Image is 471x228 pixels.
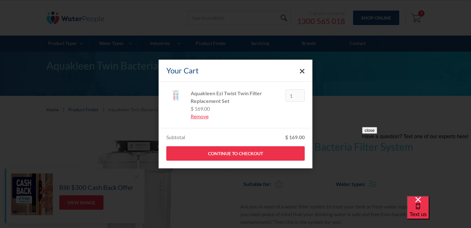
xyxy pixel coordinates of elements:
[191,89,280,105] div: Aquakleen Ezi Twist Twin Filter Replacement Set
[166,146,305,161] a: Continue to Checkout
[300,68,305,73] a: Close cart
[191,113,280,120] div: Remove
[407,196,471,228] iframe: podium webchat widget bubble
[191,113,280,120] a: Remove item from cart
[285,133,305,141] div: $ 169.00
[362,127,471,204] iframe: podium webchat widget prompt
[191,105,280,113] div: $ 169.00
[166,133,185,141] div: Subtotal
[166,65,199,76] div: Your Cart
